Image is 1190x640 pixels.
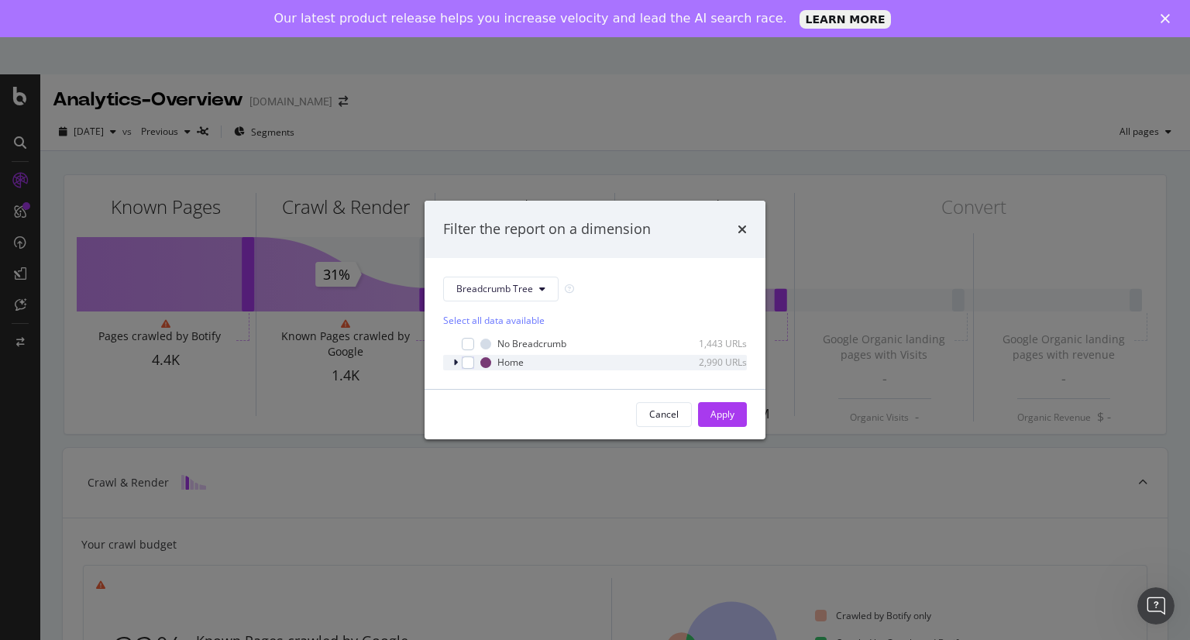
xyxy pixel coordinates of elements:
a: LEARN MORE [800,10,892,29]
div: Close [1161,14,1176,23]
span: Breadcrumb Tree [456,282,533,295]
div: modal [425,201,765,439]
div: 2,990 URLs [671,356,747,369]
button: Cancel [636,402,692,427]
div: Filter the report on a dimension [443,219,651,239]
div: Apply [710,408,734,421]
button: Breadcrumb Tree [443,277,559,301]
iframe: Intercom live chat [1137,587,1175,625]
div: Cancel [649,408,679,421]
div: 1,443 URLs [671,337,747,350]
div: Home [497,356,524,369]
div: Our latest product release helps you increase velocity and lead the AI search race. [274,11,787,26]
button: Apply [698,402,747,427]
div: Select all data available [443,314,747,327]
div: No Breadcrumb [497,337,566,350]
div: times [738,219,747,239]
